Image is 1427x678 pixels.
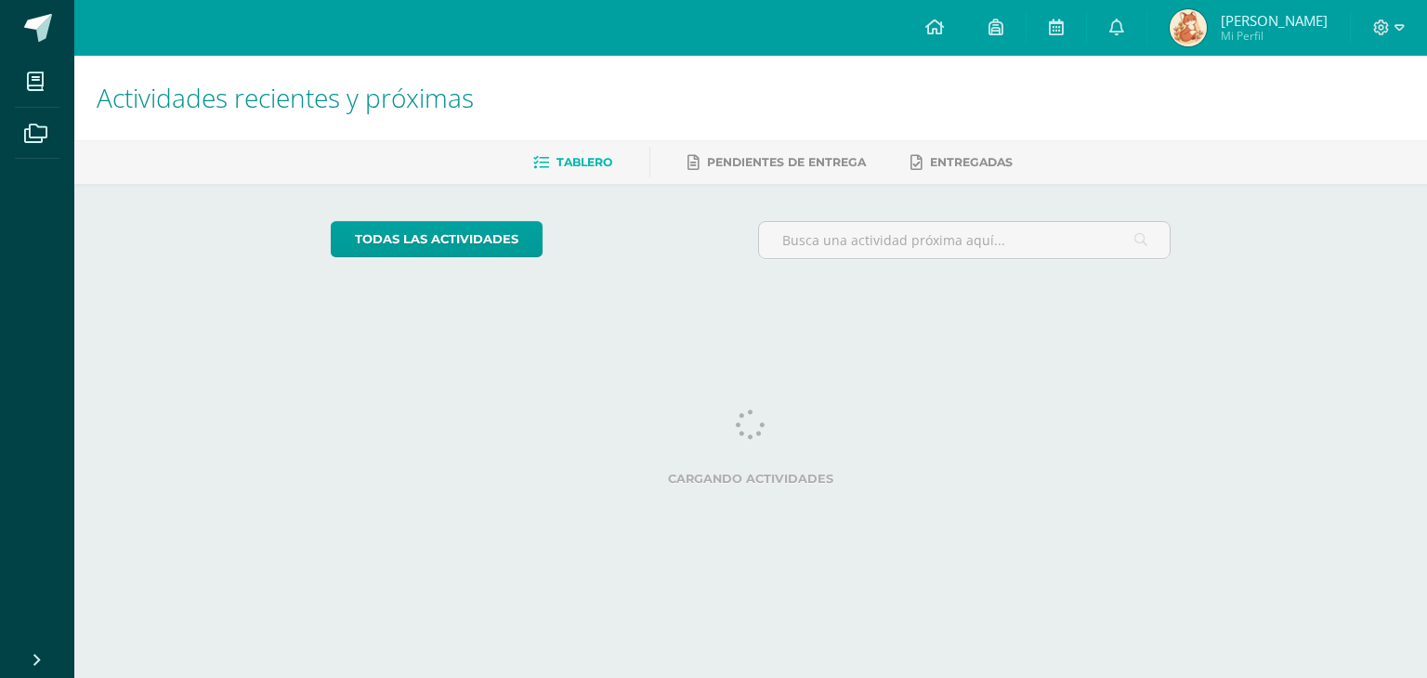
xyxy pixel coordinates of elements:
[1221,28,1328,44] span: Mi Perfil
[331,221,543,257] a: todas las Actividades
[533,148,612,177] a: Tablero
[687,148,866,177] a: Pendientes de entrega
[556,155,612,169] span: Tablero
[1170,9,1207,46] img: 0dc22e052817e1e85183dd7fefca1ea7.png
[759,222,1171,258] input: Busca una actividad próxima aquí...
[97,80,474,115] span: Actividades recientes y próximas
[910,148,1013,177] a: Entregadas
[331,472,1172,486] label: Cargando actividades
[1221,11,1328,30] span: [PERSON_NAME]
[707,155,866,169] span: Pendientes de entrega
[930,155,1013,169] span: Entregadas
